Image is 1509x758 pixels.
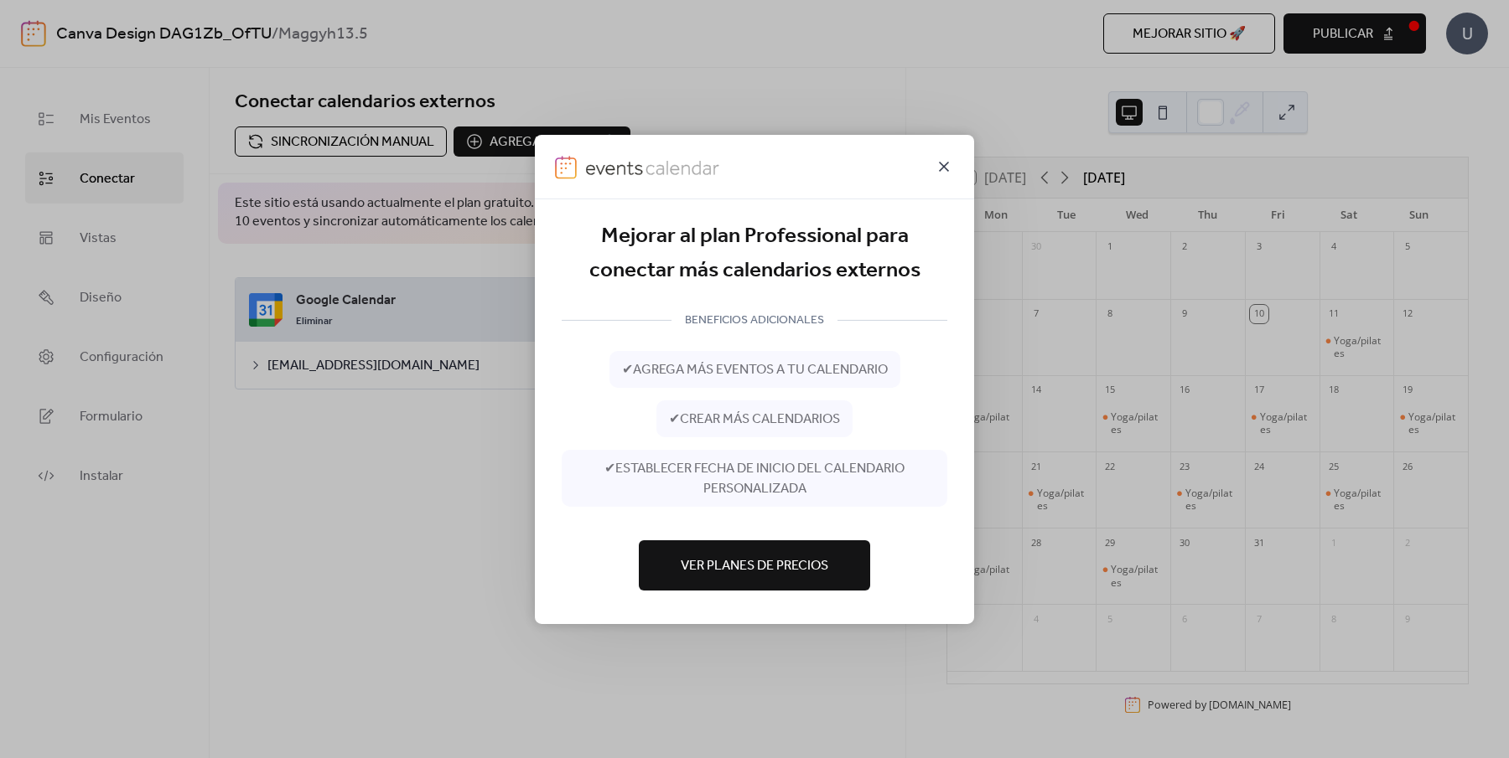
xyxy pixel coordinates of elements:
[555,155,577,178] img: logo-icon
[639,540,870,590] button: Ver Planes de Precios
[622,360,888,380] span: ✔ agrega más eventos a tu calendario
[672,311,837,331] span: BENEFICIOS ADICIONALES
[574,459,935,499] span: ✔ establecer fecha de inicio del calendario personalizada
[681,556,828,576] span: Ver Planes de Precios
[585,155,721,178] img: logo-type
[669,410,840,430] span: ✔ crear más calendarios
[562,219,947,288] div: Mejorar al plan Professional para conectar más calendarios externos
